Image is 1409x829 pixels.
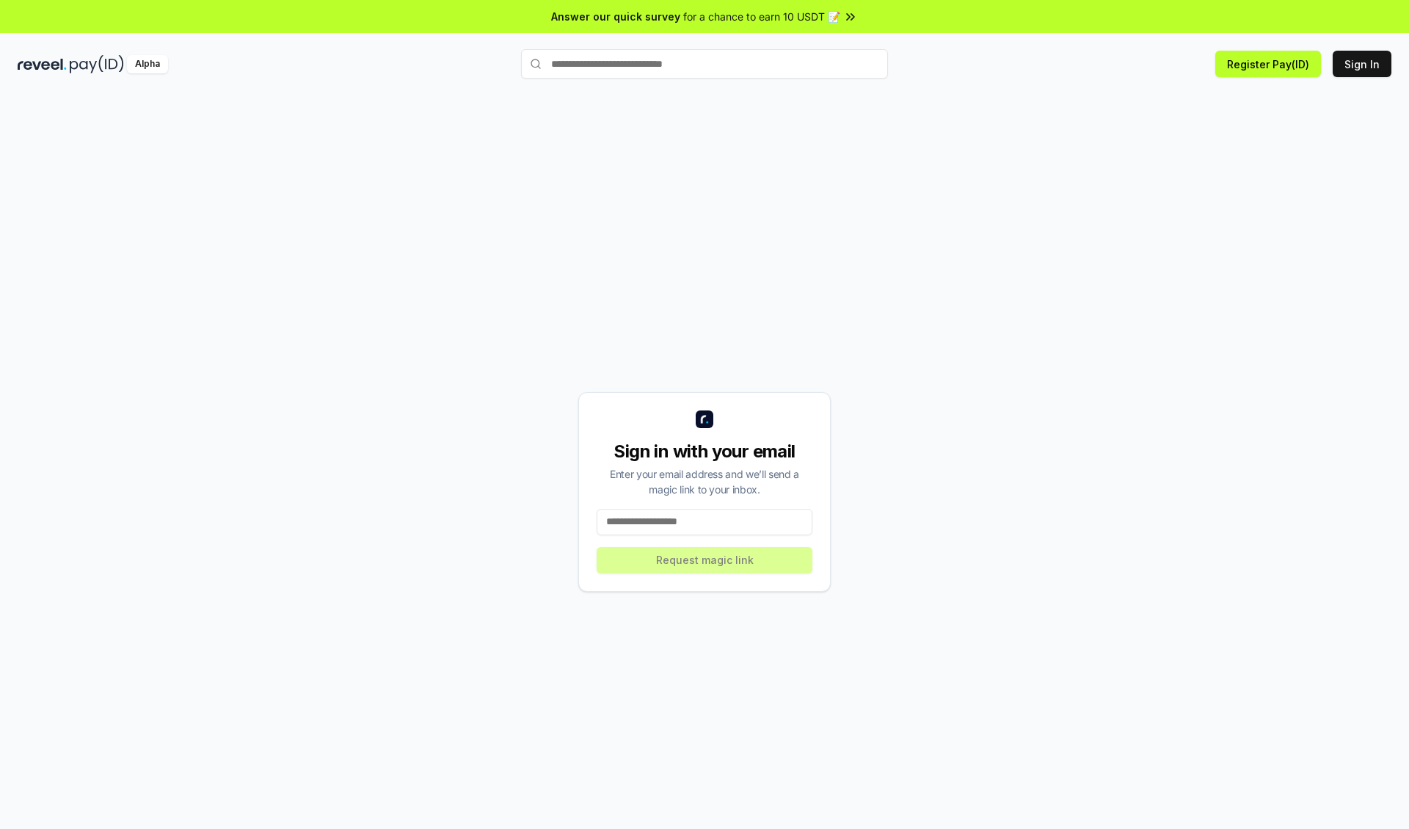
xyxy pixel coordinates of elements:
div: Alpha [127,55,168,73]
div: Sign in with your email [597,440,812,463]
img: reveel_dark [18,55,67,73]
button: Sign In [1333,51,1391,77]
span: Answer our quick survey [551,9,680,24]
img: logo_small [696,410,713,428]
img: pay_id [70,55,124,73]
div: Enter your email address and we’ll send a magic link to your inbox. [597,466,812,497]
span: for a chance to earn 10 USDT 📝 [683,9,840,24]
button: Register Pay(ID) [1215,51,1321,77]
